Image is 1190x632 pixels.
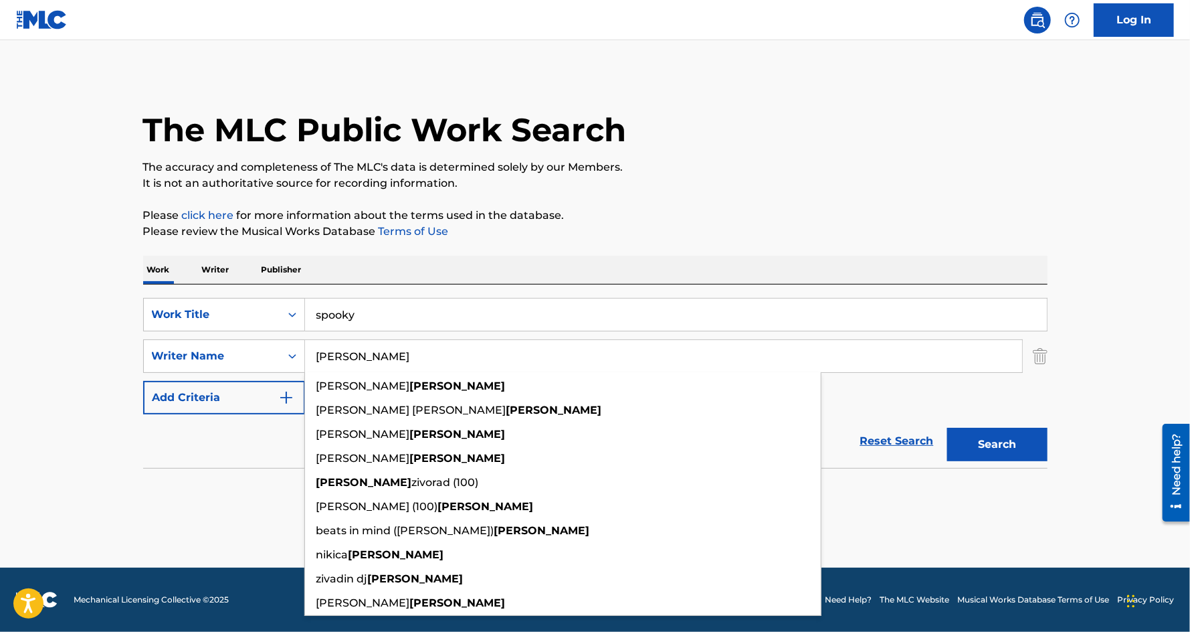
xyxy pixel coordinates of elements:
[16,592,58,608] img: logo
[494,524,590,537] strong: [PERSON_NAME]
[316,404,506,416] span: [PERSON_NAME] [PERSON_NAME]
[143,381,305,414] button: Add Criteria
[316,524,494,537] span: beats in mind ([PERSON_NAME])
[143,175,1048,191] p: It is not an authoritative source for recording information.
[1117,594,1174,606] a: Privacy Policy
[506,404,602,416] strong: [PERSON_NAME]
[1123,568,1190,632] iframe: Chat Widget
[143,224,1048,240] p: Please review the Musical Works Database
[316,476,412,489] strong: [PERSON_NAME]
[316,380,410,392] span: [PERSON_NAME]
[1029,12,1046,28] img: search
[16,10,68,29] img: MLC Logo
[825,594,872,606] a: Need Help?
[438,500,534,513] strong: [PERSON_NAME]
[198,256,233,284] p: Writer
[1064,12,1080,28] img: help
[143,256,174,284] p: Work
[349,548,444,561] strong: [PERSON_NAME]
[1024,7,1051,33] a: Public Search
[316,428,410,441] span: [PERSON_NAME]
[410,597,506,609] strong: [PERSON_NAME]
[143,110,627,150] h1: The MLC Public Work Search
[316,500,438,513] span: [PERSON_NAME] (100)
[143,208,1048,224] p: Please for more information about the terms used in the database.
[1033,339,1048,373] img: Delete Criterion
[316,597,410,609] span: [PERSON_NAME]
[376,225,449,238] a: Terms of Use
[1127,581,1135,621] div: Drag
[368,572,464,585] strong: [PERSON_NAME]
[854,426,940,456] a: Reset Search
[1059,7,1086,33] div: Help
[316,548,349,561] span: nikica
[1153,419,1190,527] iframe: Resource Center
[316,452,410,465] span: [PERSON_NAME]
[316,572,368,585] span: zivadin dj
[143,159,1048,175] p: The accuracy and completeness of The MLC's data is determined solely by our Members.
[152,348,272,364] div: Writer Name
[947,428,1048,461] button: Search
[74,594,229,606] span: Mechanical Licensing Collective © 2025
[412,476,479,489] span: zivorad (100)
[258,256,306,284] p: Publisher
[410,428,506,441] strong: [PERSON_NAME]
[278,390,294,406] img: 9d2ae6d4665cec9f34b9.svg
[410,452,506,465] strong: [PERSON_NAME]
[182,209,234,222] a: click here
[880,594,949,606] a: The MLC Website
[410,380,506,392] strong: [PERSON_NAME]
[957,594,1109,606] a: Musical Works Database Terms of Use
[143,298,1048,468] form: Search Form
[152,307,272,323] div: Work Title
[1094,3,1174,37] a: Log In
